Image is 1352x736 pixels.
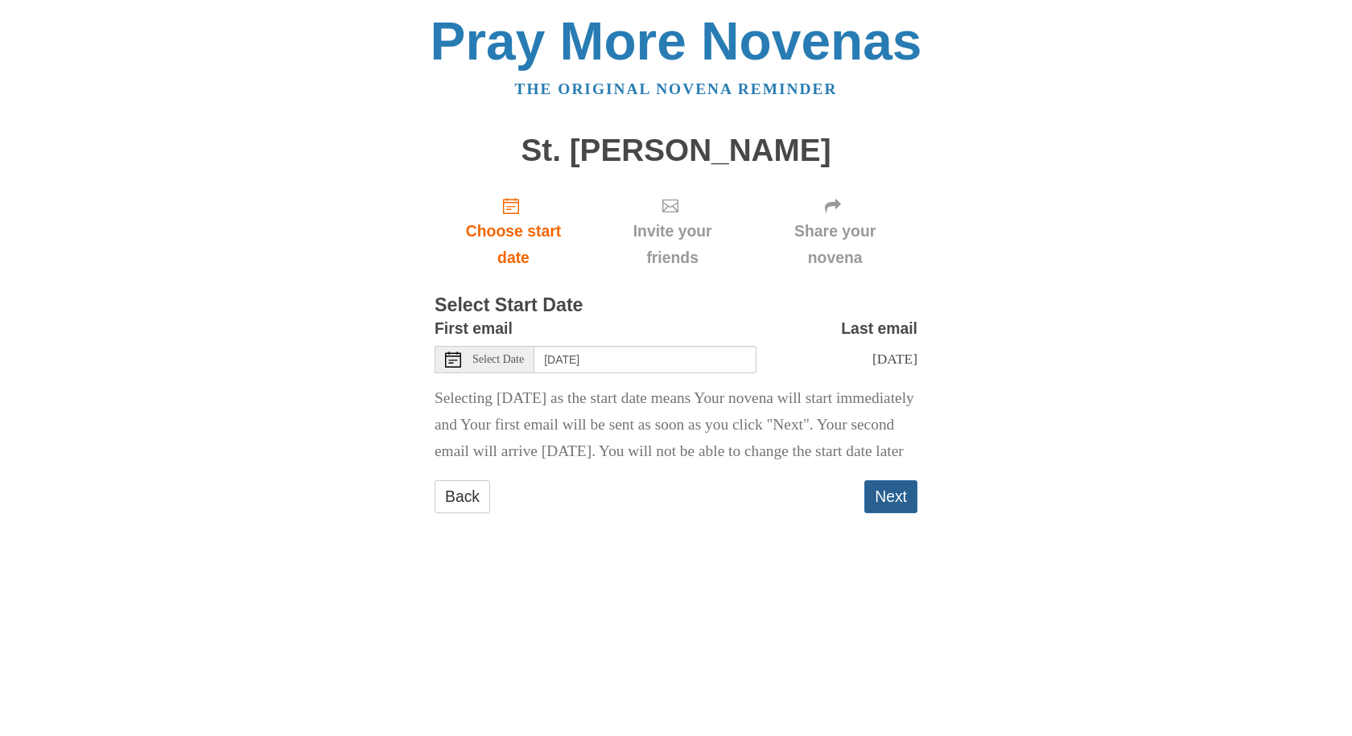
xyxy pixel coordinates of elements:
label: Last email [841,315,917,342]
input: Use the arrow keys to pick a date [534,346,756,373]
a: The original novena reminder [515,80,838,97]
span: Choose start date [451,218,576,271]
a: Back [435,480,490,513]
span: Invite your friends [608,218,736,271]
p: Selecting [DATE] as the start date means Your novena will start immediately and Your first email ... [435,385,917,465]
span: Select Date [472,354,524,365]
span: Share your novena [769,218,901,271]
div: Click "Next" to confirm your start date first. [752,183,917,279]
a: Pray More Novenas [431,11,922,71]
div: Click "Next" to confirm your start date first. [592,183,752,279]
span: [DATE] [872,351,917,367]
button: Next [864,480,917,513]
label: First email [435,315,513,342]
h3: Select Start Date [435,295,917,316]
h1: St. [PERSON_NAME] [435,134,917,168]
a: Choose start date [435,183,592,279]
